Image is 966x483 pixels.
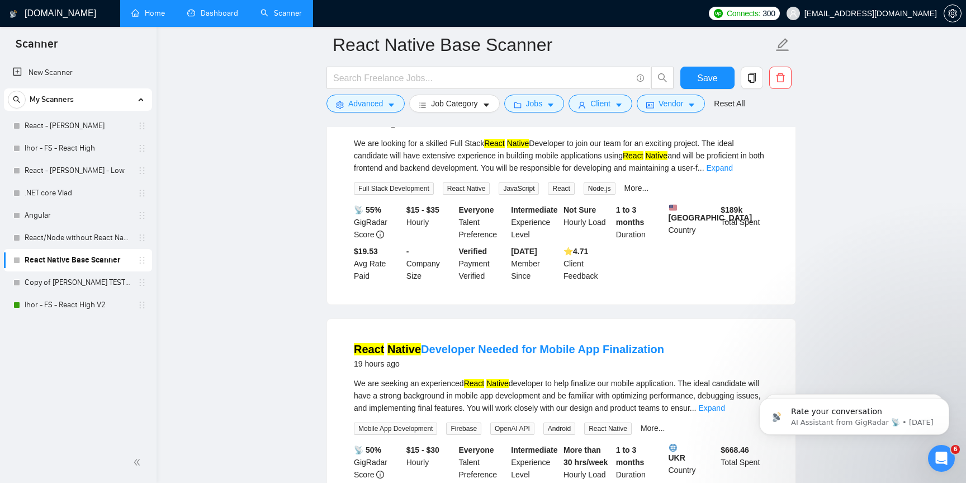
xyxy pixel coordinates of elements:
[680,67,735,89] button: Save
[4,88,152,316] li: My Scanners
[637,74,644,82] span: info-circle
[409,95,499,112] button: barsJob Categorycaret-down
[652,73,673,83] span: search
[616,446,645,467] b: 1 to 3 months
[770,73,791,83] span: delete
[669,204,677,212] img: 🇺🇸
[25,294,131,316] a: Ihor - FS - React High V2
[354,343,384,355] mark: React
[641,424,665,433] a: More...
[354,446,381,454] b: 📡 50%
[718,444,771,481] div: Total Spent
[484,139,505,148] mark: React
[509,204,561,241] div: Experience Level
[775,37,790,52] span: edit
[10,5,17,23] img: logo
[25,182,131,204] a: .NET core Vlad
[138,189,146,198] span: holder
[25,204,131,227] a: Angular
[336,101,344,109] span: setting
[457,204,509,241] div: Talent Preference
[499,182,539,195] span: JavaScript
[406,446,439,454] b: $15 - $30
[25,115,131,137] a: React - [PERSON_NAME]
[928,445,955,472] iframe: Intercom live chat
[261,8,302,18] a: searchScanner
[354,137,769,174] div: We are looking for a skilled Full Stack Developer to join our team for an exciting project. The i...
[486,379,509,388] mark: Native
[482,101,490,109] span: caret-down
[578,101,586,109] span: user
[354,357,664,371] div: 19 hours ago
[584,182,615,195] span: Node.js
[138,121,146,130] span: holder
[651,67,674,89] button: search
[406,205,439,214] b: $15 - $35
[457,245,509,282] div: Payment Verified
[404,204,457,241] div: Hourly
[714,97,745,110] a: Reset All
[741,67,763,89] button: copy
[614,444,666,481] div: Duration
[419,101,427,109] span: bars
[30,88,74,111] span: My Scanners
[333,31,773,59] input: Scanner name...
[354,423,437,435] span: Mobile App Development
[352,444,404,481] div: GigRadar Score
[138,211,146,220] span: holder
[25,249,131,271] a: React Native Base Scanner
[459,446,494,454] b: Everyone
[563,205,596,214] b: Not Sure
[698,163,704,172] span: ...
[348,97,383,110] span: Advanced
[138,144,146,153] span: holder
[354,247,378,256] b: $19.53
[584,423,632,435] span: React Native
[944,4,962,22] button: setting
[721,205,742,214] b: $ 189k
[13,62,143,84] a: New Scanner
[404,444,457,481] div: Hourly
[138,301,146,310] span: holder
[951,445,960,454] span: 6
[763,7,775,20] span: 300
[8,96,25,104] span: search
[431,97,477,110] span: Job Category
[714,9,723,18] img: upwork-logo.png
[698,404,724,412] a: Expand
[561,245,614,282] div: Client Feedback
[742,374,966,453] iframe: Intercom notifications message
[669,204,752,222] b: [GEOGRAPHIC_DATA]
[509,245,561,282] div: Member Since
[333,71,632,85] input: Search Freelance Jobs...
[727,7,760,20] span: Connects:
[376,471,384,479] span: info-circle
[547,101,555,109] span: caret-down
[464,379,485,388] mark: React
[509,444,561,481] div: Experience Level
[511,247,537,256] b: [DATE]
[688,101,695,109] span: caret-down
[666,204,719,241] div: Country
[459,247,487,256] b: Verified
[697,71,717,85] span: Save
[543,423,575,435] span: Android
[490,423,534,435] span: OpenAI API
[718,204,771,241] div: Total Spent
[615,101,623,109] span: caret-down
[457,444,509,481] div: Talent Preference
[646,101,654,109] span: idcard
[590,97,610,110] span: Client
[645,151,667,160] mark: Native
[561,444,614,481] div: Hourly Load
[25,227,131,249] a: React/Node without React Native Base Scanner
[25,271,131,294] a: Copy of [PERSON_NAME] TEST - FS - React High
[326,95,405,112] button: settingAdvancedcaret-down
[4,62,152,84] li: New Scanner
[504,95,565,112] button: folderJobscaret-down
[526,97,543,110] span: Jobs
[354,205,381,214] b: 📡 55%
[25,160,131,182] a: React - [PERSON_NAME] - Low
[944,9,962,18] a: setting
